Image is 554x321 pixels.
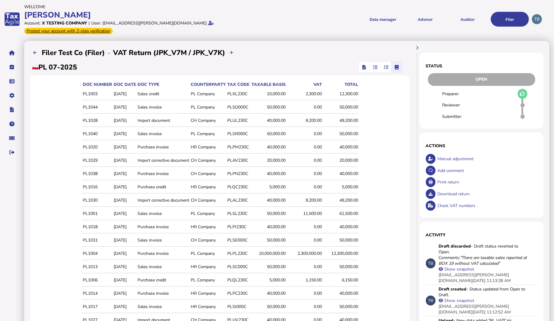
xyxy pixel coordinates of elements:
[6,103,18,116] button: Developer hub links
[287,131,322,137] div: 0.00
[439,303,509,315] app-user-presentation: [EMAIL_ADDRESS][PERSON_NAME][DOMAIN_NAME]
[112,274,136,287] td: [DATE]
[426,143,538,149] h1: Actions
[287,224,322,230] div: 0.00
[436,176,537,188] div: Print return
[439,243,529,255] div: - Draft status reverted to Open.
[112,128,136,140] td: [DATE]
[136,181,190,193] td: Purchase credit
[439,272,529,284] div: [DATE] 11:13:28 AM
[190,261,226,273] td: HR Company
[82,247,112,260] td: PL1004
[112,167,136,180] td: [DATE]
[226,114,250,127] td: PLUL230C
[251,251,286,256] div: 10,000,000.00
[426,258,436,268] div: TB
[190,247,226,260] td: PL Company
[226,247,250,260] td: PLPL230C
[532,14,542,24] div: Profile settings
[112,81,136,88] th: Doc date
[426,177,436,187] button: Open printable view of return.
[287,264,322,270] div: 0.00
[89,20,90,26] div: |
[10,81,15,82] i: Data manager
[42,20,87,26] div: X Testing Company
[226,141,250,154] td: PLPM230C
[391,62,402,73] mat-button-toggle: Ledger
[112,261,136,273] td: [DATE]
[287,304,322,310] div: 0.00
[226,234,250,247] td: PLSE000C
[112,194,136,207] td: [DATE]
[439,255,529,266] div: Comments:
[278,12,529,27] menu: navigate products
[226,261,250,273] td: PLSC000C
[226,274,250,287] td: PLQL230C
[439,303,529,315] div: [DATE] 11:12:52 AM
[190,167,226,180] td: CH Company
[190,81,226,88] th: Counterparty
[190,194,226,207] td: CH Company
[323,91,358,97] div: 12,300.00
[6,89,18,102] button: Manage settings
[92,20,101,26] div: User:
[227,48,237,58] button: Upload transactions
[439,267,443,271] button: View filing snapshot at this version
[436,165,537,177] div: Add comment
[82,261,112,273] td: PL1013
[323,237,358,243] div: 50,000.00
[112,300,136,313] td: [DATE]
[323,277,358,283] div: 6,150.00
[323,144,358,150] div: 40,000.00
[226,88,250,100] td: PLXL230C
[251,118,286,123] div: 40,000.00
[442,91,472,97] div: Preparer:
[82,274,112,287] td: PL1006
[136,247,190,260] td: Purchase invoice
[287,197,322,203] div: 9,200.00
[32,63,77,72] h2: PL 07-2025
[190,141,226,154] td: HR Company
[190,300,226,313] td: HR Company
[190,128,226,140] td: PL Company
[428,73,536,86] div: Open
[426,73,538,86] div: Return status - Actions are restricted to nominated users
[251,224,286,230] div: 40,000.00
[439,286,466,292] strong: Draft created
[136,141,190,154] td: Purchase invoice
[287,290,322,296] div: 0.00
[226,81,250,88] th: Tax code
[190,114,226,127] td: CH Company
[442,114,472,119] div: Submitter:
[82,141,112,154] td: PL1020
[412,43,422,53] button: Hide
[190,221,226,233] td: HR Company
[323,104,358,110] div: 50,000.00
[136,234,190,247] td: Sales invoice
[226,181,250,193] td: PLQC230C
[30,48,40,58] button: Upload list
[323,304,358,310] div: 50,000.00
[112,181,136,193] td: [DATE]
[251,197,286,203] div: 40,000.00
[190,88,226,100] td: PL Company
[287,184,322,190] div: 0.00
[112,101,136,114] td: [DATE]
[226,194,250,207] td: PLAL230C
[226,287,250,300] td: PLPC230C
[82,234,112,247] td: PL1031
[251,184,286,190] div: 5,000.00
[190,101,226,114] td: PL Company
[251,171,286,177] div: 40,000.00
[439,298,443,303] button: View filing snapshot at this version
[426,296,436,306] div: TB
[24,10,275,20] div: [PERSON_NAME]
[287,144,322,150] div: 0.00
[82,81,112,88] th: Doc number
[190,287,226,300] td: HR Company
[82,181,112,193] td: PL1016
[226,167,250,180] td: PLPN230C
[251,277,286,283] div: 5,000.00
[439,243,471,249] strong: Draft discarded
[226,300,250,313] td: PLSI000C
